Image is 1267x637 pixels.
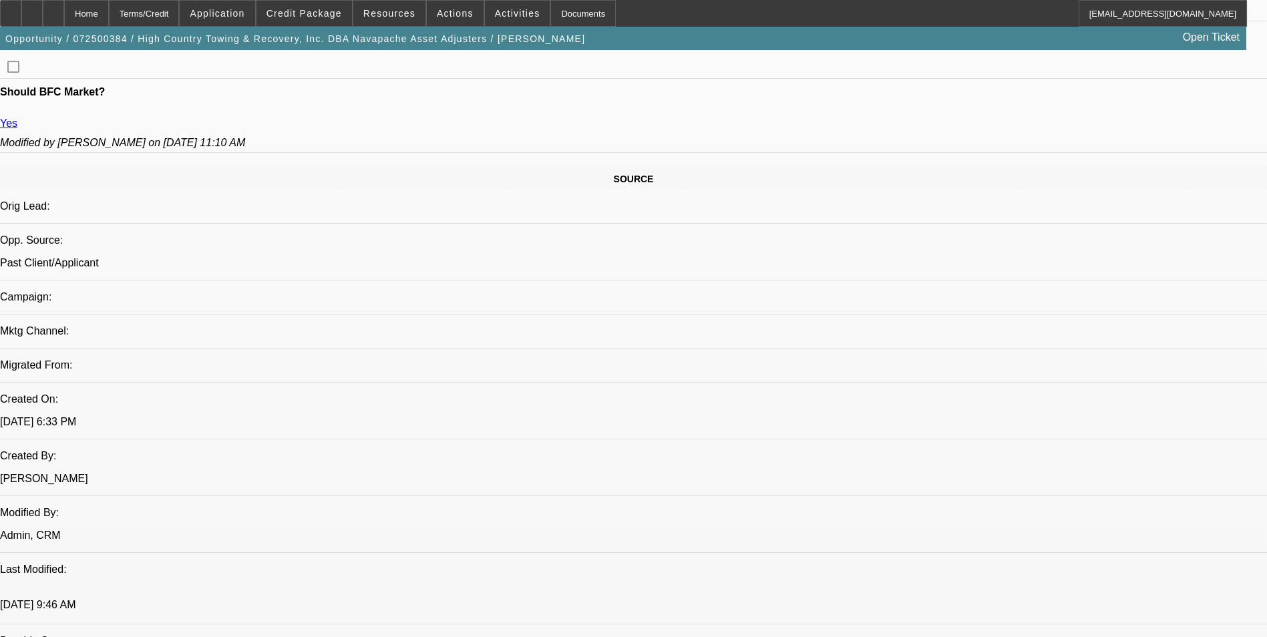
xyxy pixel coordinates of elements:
[353,1,425,26] button: Resources
[363,8,415,19] span: Resources
[180,1,254,26] button: Application
[266,8,342,19] span: Credit Package
[1178,26,1245,49] a: Open Ticket
[427,1,484,26] button: Actions
[495,8,540,19] span: Activities
[437,8,474,19] span: Actions
[5,33,585,44] span: Opportunity / 072500384 / High Country Towing & Recovery, Inc. DBA Navapache Asset Adjusters / [P...
[485,1,550,26] button: Activities
[256,1,352,26] button: Credit Package
[190,8,244,19] span: Application
[614,174,654,184] span: SOURCE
